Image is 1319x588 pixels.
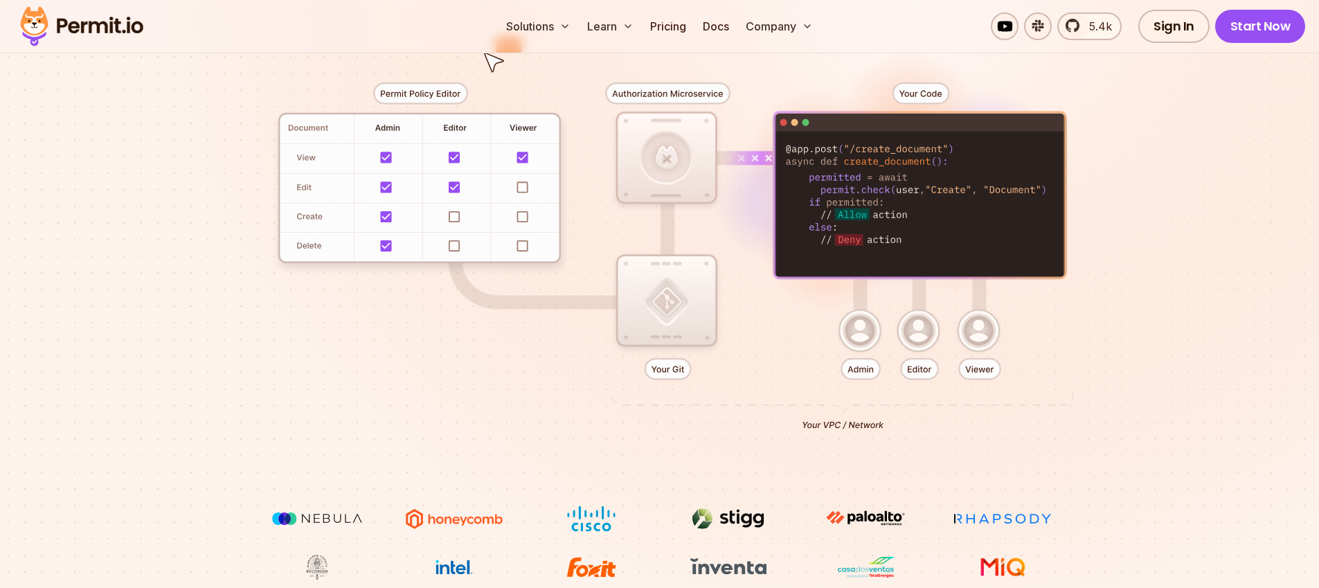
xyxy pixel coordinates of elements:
[1081,18,1112,35] span: 5.4k
[740,12,818,40] button: Company
[951,506,1055,532] img: Rhapsody Health
[814,506,917,531] img: paloalto
[402,506,506,532] img: Honeycomb
[402,554,506,580] img: Intel
[676,506,780,532] img: Stigg
[582,12,639,40] button: Learn
[265,554,369,580] img: Maricopa County Recorder\'s Office
[265,506,369,532] img: Nebula
[814,554,917,580] img: Casa dos Ventos
[955,555,1049,579] img: MIQ
[697,12,735,40] a: Docs
[14,3,150,50] img: Permit logo
[501,12,576,40] button: Solutions
[1215,10,1306,43] a: Start Now
[645,12,692,40] a: Pricing
[676,554,780,579] img: inventa
[539,506,643,532] img: Cisco
[1138,10,1210,43] a: Sign In
[539,554,643,580] img: Foxit
[1057,12,1122,40] a: 5.4k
